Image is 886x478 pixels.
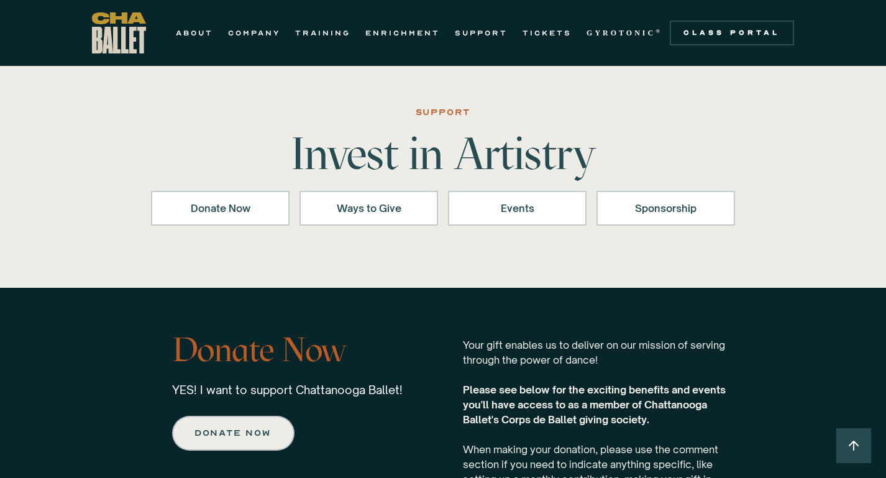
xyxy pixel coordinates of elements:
[172,325,403,375] h3: Donate Now
[464,201,570,216] div: Events
[455,25,508,40] a: SUPPORT
[228,25,280,40] a: COMPANY
[92,12,146,53] a: home
[670,21,794,45] a: Class Portal
[295,25,350,40] a: TRAINING
[249,131,637,176] h1: Invest in Artistry
[587,25,662,40] a: GYROTONIC®
[596,191,735,226] a: Sponsorship
[523,25,572,40] a: TICKETS
[416,105,471,120] div: SUPPORT
[655,28,662,34] sup: ®
[677,28,787,38] div: Class Portal
[176,25,213,40] a: ABOUT
[196,426,271,441] div: Donate now
[448,191,587,226] a: Events
[613,201,719,216] div: Sponsorship
[167,201,273,216] div: Donate Now
[316,201,422,216] div: Ways to Give
[463,384,726,426] strong: Please see below for the exciting benefits and events you'll have access to as a member of Chatta...
[587,29,655,37] strong: GYROTONIC
[172,382,403,397] p: YES! I want to support Chattanooga Ballet!
[172,416,295,451] a: Donate now
[151,191,290,226] a: Donate Now
[365,25,440,40] a: ENRICHMENT
[299,191,438,226] a: Ways to Give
